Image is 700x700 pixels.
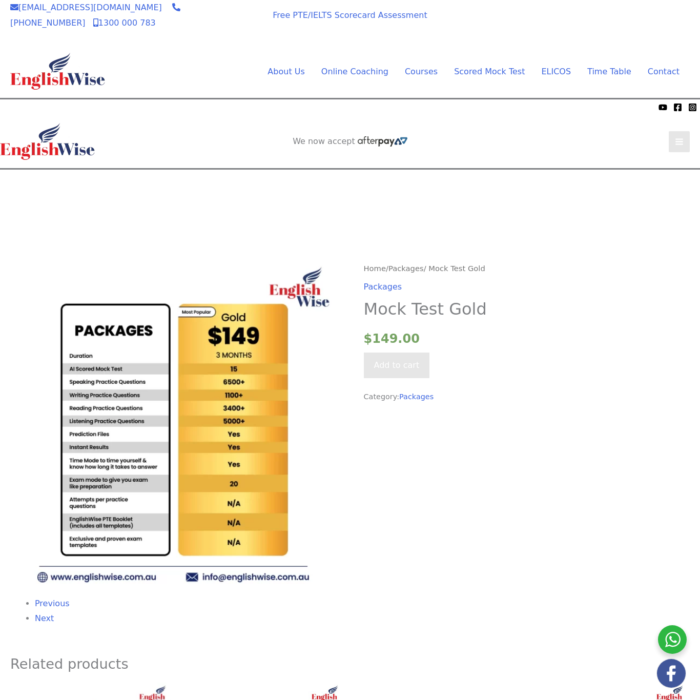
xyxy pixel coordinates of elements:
[657,659,686,688] img: white-facebook.png
[310,270,328,288] a: View full-screen image gallery
[35,599,70,608] a: Previous image
[313,64,397,79] a: Online CoachingMenu Toggle
[209,30,237,35] img: Afterpay-Logo
[287,136,413,147] aside: Header Widget 2
[510,6,690,39] aside: Header Widget 1
[260,170,440,203] aside: Header Widget 1
[364,332,420,346] bdi: 149.00
[541,67,571,76] span: ELICOS
[10,53,105,90] img: cropped-ew-logo
[358,136,407,147] img: Afterpay-Logo
[364,332,373,346] span: $
[10,3,162,12] a: [EMAIL_ADDRESS][DOMAIN_NAME]
[640,64,680,79] a: Contact
[399,393,434,401] a: Packages
[35,613,54,623] a: Next image
[521,14,680,34] a: AI SCORED PTE SOFTWARE REGISTER FOR FREE SOFTWARE TRIAL
[454,67,525,76] span: Scored Mock Test
[10,261,336,587] img: Mock Test Gold
[293,136,355,147] span: We now accept
[10,588,336,626] div: Product image gallery
[587,67,631,76] span: Time Table
[364,299,690,319] h1: Mock Test Gold
[388,264,424,273] a: Packages
[10,3,180,28] a: [PHONE_NUMBER]
[273,10,427,20] a: Free PTE/IELTS Scorecard Assessment
[199,7,247,28] span: We now accept
[648,67,680,76] span: Contact
[658,103,667,112] a: YouTube
[397,64,446,79] a: CoursesMenu Toggle
[62,105,90,110] img: Afterpay-Logo
[10,655,690,673] h2: Related products
[364,353,430,378] button: Add to cart
[364,264,386,273] a: Home
[533,64,579,79] a: ELICOS
[405,67,438,76] span: Courses
[5,102,59,112] span: We now accept
[673,103,682,112] a: Facebook
[93,18,156,28] a: 1300 000 783
[579,64,640,79] a: Time TableMenu Toggle
[364,261,690,275] nav: Breadcrumb
[364,390,434,404] span: Category:
[267,67,304,76] span: About Us
[259,64,313,79] a: About UsMenu Toggle
[446,64,533,79] a: Scored Mock TestMenu Toggle
[364,282,402,292] a: Packages
[271,178,429,198] a: AI SCORED PTE SOFTWARE REGISTER FOR FREE SOFTWARE TRIAL
[321,67,388,76] span: Online Coaching
[688,103,697,112] a: Instagram
[243,64,680,79] nav: Site Navigation: Main Menu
